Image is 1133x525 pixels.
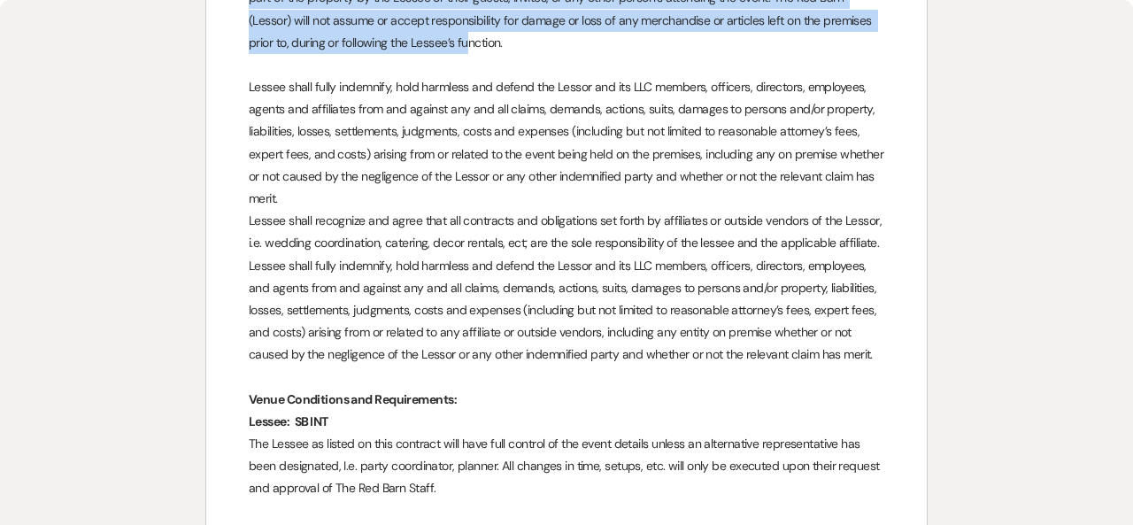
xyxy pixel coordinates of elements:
p: The Lessee as listed on this contract will have full control of the event details unless an alter... [249,433,884,500]
strong: Venue Conditions and Requirements: [249,391,457,407]
p: Lessee shall recognize and agree that all contracts and obligations set forth by affiliates or ou... [249,210,884,366]
strong: INT [310,413,328,429]
p: Lessee shall fully indemnify, hold harmless and defend the Lessor and its LLC members, officers, ... [249,76,884,210]
strong: Lessee: [249,413,289,429]
span: SB [293,412,311,432]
